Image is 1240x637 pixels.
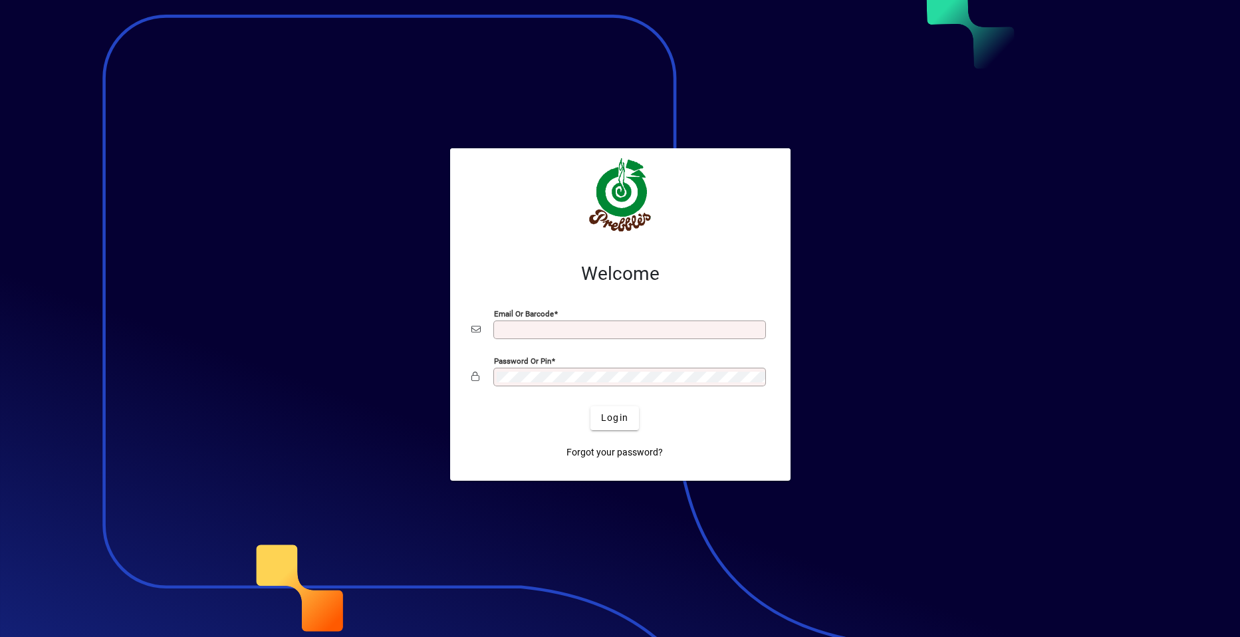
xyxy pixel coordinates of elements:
[601,411,628,425] span: Login
[471,263,769,285] h2: Welcome
[494,356,551,365] mat-label: Password or Pin
[561,441,668,465] a: Forgot your password?
[566,446,663,459] span: Forgot your password?
[590,406,639,430] button: Login
[494,309,554,318] mat-label: Email or Barcode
